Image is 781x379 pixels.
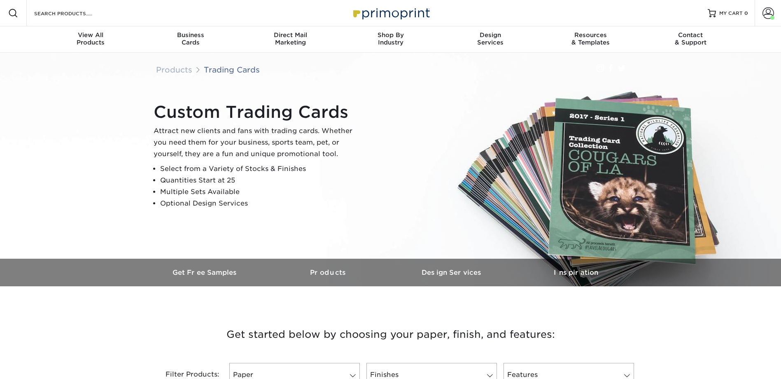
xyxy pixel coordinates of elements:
[41,26,141,53] a: View AllProducts
[340,26,441,53] a: Shop ByIndustry
[641,31,741,39] span: Contact
[441,31,541,39] span: Design
[641,26,741,53] a: Contact& Support
[391,259,514,286] a: Design Services
[340,31,441,39] span: Shop By
[541,31,641,39] span: Resources
[41,31,141,46] div: Products
[391,269,514,276] h3: Design Services
[514,259,638,286] a: Inspiration
[144,269,267,276] h3: Get Free Samples
[267,269,391,276] h3: Products
[514,269,638,276] h3: Inspiration
[33,8,114,18] input: SEARCH PRODUCTS.....
[140,26,240,53] a: BusinessCards
[441,26,541,53] a: DesignServices
[541,31,641,46] div: & Templates
[41,31,141,39] span: View All
[156,65,192,74] a: Products
[267,259,391,286] a: Products
[160,198,359,209] li: Optional Design Services
[154,102,359,122] h1: Custom Trading Cards
[641,31,741,46] div: & Support
[719,10,743,17] span: MY CART
[204,65,260,74] a: Trading Cards
[240,31,340,46] div: Marketing
[144,259,267,286] a: Get Free Samples
[140,31,240,39] span: Business
[240,31,340,39] span: Direct Mail
[160,175,359,186] li: Quantities Start at 25
[350,4,432,22] img: Primoprint
[140,31,240,46] div: Cards
[541,26,641,53] a: Resources& Templates
[441,31,541,46] div: Services
[240,26,340,53] a: Direct MailMarketing
[160,163,359,175] li: Select from a Variety of Stocks & Finishes
[340,31,441,46] div: Industry
[160,186,359,198] li: Multiple Sets Available
[154,125,359,160] p: Attract new clients and fans with trading cards. Whether you need them for your business, sports ...
[744,10,748,16] span: 0
[150,316,632,353] h3: Get started below by choosing your paper, finish, and features:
